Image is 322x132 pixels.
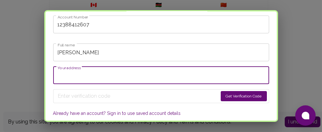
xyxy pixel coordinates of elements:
label: Full name [58,42,75,48]
button: Open chat window [295,105,316,126]
button: Get Verification Code [221,91,267,101]
label: Account Number [58,14,88,20]
button: Already have an account? Sign in to use saved account details [53,110,181,116]
label: Your address [58,65,81,70]
input: Enter verification code [58,91,218,101]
